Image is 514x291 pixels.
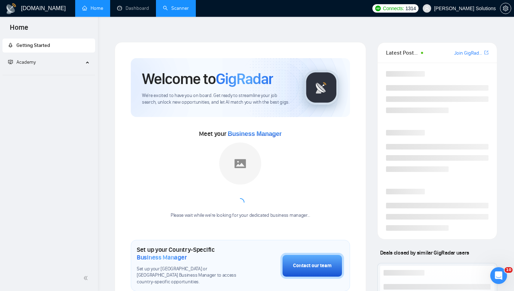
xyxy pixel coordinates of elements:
span: Deals closed by similar GigRadar users [377,247,472,259]
h1: Welcome to [142,69,273,88]
span: We're excited to have you on board. Get ready to streamline your job search, unlock new opportuni... [142,92,293,106]
img: logo [6,3,17,14]
span: fund-projection-screen [8,60,13,64]
h1: Set up your Country-Specific [137,246,245,261]
span: Academy [16,59,36,65]
div: Please wait while we're looking for your dedicated business manager... [166,212,314,219]
span: Set up your [GEOGRAPHIC_DATA] or [GEOGRAPHIC_DATA] Business Manager to access country-specific op... [137,266,245,286]
span: GigRadar [216,69,273,88]
span: Meet your [199,130,281,138]
span: Connects: [383,5,404,12]
div: Contact our team [293,262,331,270]
img: placeholder.png [219,143,261,185]
span: double-left [83,275,90,282]
span: user [424,6,429,11]
iframe: Intercom live chat [490,267,507,284]
span: Getting Started [16,42,50,48]
img: gigradar-logo.png [304,70,339,105]
span: rocket [8,43,13,48]
span: Home [4,22,34,37]
a: homeHome [82,5,103,11]
li: Getting Started [2,39,95,53]
span: Business Manager [228,130,281,137]
a: dashboardDashboard [117,5,149,11]
span: 10 [505,267,513,273]
a: Join GigRadar Slack Community [454,49,483,57]
span: export [484,50,488,55]
button: Contact our team [280,253,344,279]
span: loading [236,198,244,207]
img: upwork-logo.png [375,6,381,11]
button: setting [500,3,511,14]
span: Academy [8,59,36,65]
span: setting [500,6,511,11]
a: export [484,49,488,56]
a: setting [500,6,511,11]
span: Business Manager [137,254,187,261]
a: searchScanner [163,5,189,11]
li: Academy Homepage [2,72,95,77]
span: Latest Posts from the GigRadar Community [386,48,419,57]
span: 1314 [405,5,416,12]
